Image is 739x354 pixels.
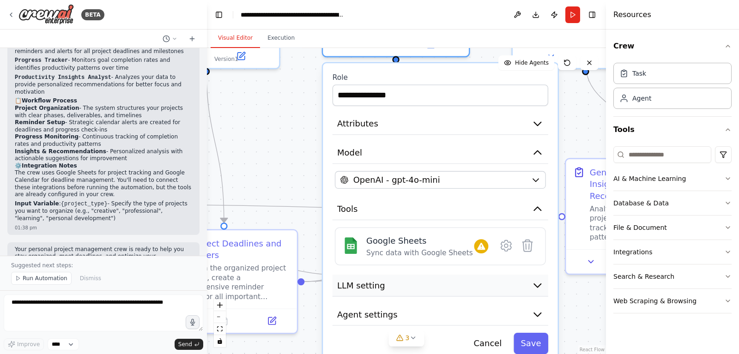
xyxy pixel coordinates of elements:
[207,49,274,63] button: Open in side panel
[15,119,65,126] strong: Reminder Setup
[337,279,385,291] span: LLM setting
[260,29,302,48] button: Execution
[333,275,548,296] button: LLM setting
[613,9,651,20] h4: Resources
[18,4,74,25] img: Logo
[150,229,298,334] div: Set Project Deadlines and RemindersBased on the organized project structure, create a comprehensi...
[366,248,473,258] div: Sync data with Google Sheets
[337,308,398,320] span: Agent settings
[15,169,192,198] p: The crew uses Google Sheets for project tracking and Google Calendar for deadline management. You...
[613,240,732,264] button: Integrations
[178,341,192,348] span: Send
[517,235,538,256] button: Delete tool
[586,8,599,21] button: Hide right sidebar
[175,339,203,350] button: Send
[159,33,181,44] button: Switch to previous chat
[333,142,548,164] button: Model
[15,57,68,64] code: Progress Tracker
[335,171,546,189] button: OpenAI - gpt-4o-mini
[515,59,549,66] span: Hide Agents
[590,166,705,202] div: Generate Productivity Insights and Recommendations
[466,333,509,354] button: Cancel
[80,275,101,282] span: Dismiss
[214,299,226,347] div: React Flow controls
[613,191,732,215] button: Database & Data
[15,148,106,155] strong: Insights & Recommendations
[613,143,732,321] div: Tools
[15,105,192,119] li: - The system structures your projects with clear phases, deliverables, and timelines
[15,246,192,282] p: Your personal project management crew is ready to help you stay organized, meet deadlines, and op...
[333,304,548,325] button: Agent settings
[214,55,238,63] div: Version 1
[15,148,192,162] li: - Personalized analysis with actionable suggestions for improvement
[251,314,292,328] button: Open in side panel
[22,97,77,104] strong: Workflow Process
[353,174,440,186] span: OpenAI - gpt-4o-mini
[15,57,192,72] p: - Monitors goal completion rates and identifies productivity patterns over time
[337,203,357,215] span: Tools
[214,299,226,311] button: zoom in
[175,237,290,261] div: Set Project Deadlines and Reminders
[4,338,44,350] button: Improve
[333,113,548,135] button: Attributes
[15,133,192,148] li: - Continuous tracking of completion rates and productivity patterns
[613,216,732,240] button: File & Document
[17,341,40,348] span: Improve
[75,272,106,285] button: Dismiss
[613,117,732,143] button: Tools
[333,73,548,83] label: Role
[565,158,713,275] div: Generate Productivity Insights and RecommendationsAnalyze all collected data from project organiz...
[613,59,732,116] div: Crew
[15,97,192,105] h2: 📋
[337,118,378,130] span: Attributes
[15,119,192,133] li: - Strategic calendar alerts are created for deadlines and progress check-ins
[185,33,200,44] button: Start a new chat
[632,69,646,78] div: Task
[337,147,362,159] span: Model
[514,333,548,354] button: Save
[211,29,260,48] button: Visual Editor
[186,315,200,329] button: Click to speak your automation idea
[15,74,111,81] code: Productivity Insights Analyst
[613,167,732,191] button: AI & Machine Learning
[61,201,108,207] code: {project_type}
[406,333,410,342] span: 3
[214,335,226,347] button: toggle interactivity
[613,33,732,59] button: Crew
[580,347,605,352] a: React Flow attribution
[11,272,72,285] button: Run Automation
[366,235,473,247] div: Google Sheets
[241,10,345,19] nav: breadcrumb
[304,204,558,288] g: Edge from abc9015c-6e4f-4ec7-8784-91ac1125b5e1 to 708d05bc-a808-4d41-b74c-6ae3d7940eea
[11,262,196,269] p: Suggested next steps:
[22,162,77,169] strong: Integration Notes
[590,204,705,242] div: Analyze all collected data from project organization, progress tracking, and productivity pattern...
[496,235,517,256] button: Configure tool
[23,275,67,282] span: Run Automation
[15,200,192,222] p: : - Specify the type of projects you want to organize (e.g., "creative", "professional", "learnin...
[175,264,290,301] div: Based on the organized project structure, create a comprehensive reminder system for all importan...
[15,200,59,207] strong: Input Variable
[15,224,192,231] div: 01:38 pm
[81,9,104,20] div: BETA
[214,323,226,335] button: fit view
[498,55,554,70] button: Hide Agents
[333,198,548,220] button: Tools
[15,133,79,140] strong: Progress Monitoring
[343,237,359,254] img: Google Sheets
[389,330,424,347] button: 3
[200,63,230,222] g: Edge from 7f444b07-fd93-4581-9e9e-5ea54379988e to abc9015c-6e4f-4ec7-8784-91ac1125b5e1
[613,264,732,288] button: Search & Research
[212,8,225,21] button: Hide left sidebar
[15,105,79,111] strong: Project Organization
[613,289,732,313] button: Web Scraping & Browsing
[15,40,192,55] p: - Creates strategic calendar reminders and alerts for all project deadlines and milestones
[397,37,464,52] button: Open in side panel
[214,311,226,323] button: zoom out
[15,74,192,96] p: - Analyzes your data to provide personalized recommendations for better focus and motivation
[15,162,192,170] h2: ⚙️
[632,94,651,103] div: Agent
